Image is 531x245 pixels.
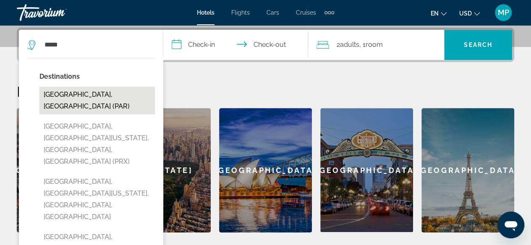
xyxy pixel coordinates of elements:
[366,41,383,49] span: Room
[39,174,155,225] button: [GEOGRAPHIC_DATA], [GEOGRAPHIC_DATA][US_STATE], [GEOGRAPHIC_DATA], [GEOGRAPHIC_DATA]
[39,71,155,83] p: Destinations
[39,87,155,114] button: [GEOGRAPHIC_DATA], [GEOGRAPHIC_DATA] (PAR)
[296,9,316,16] a: Cruises
[197,9,214,16] a: Hotels
[498,8,509,17] span: MP
[118,108,211,232] a: [US_STATE]
[39,119,155,170] button: [GEOGRAPHIC_DATA], [GEOGRAPHIC_DATA][US_STATE], [GEOGRAPHIC_DATA], [GEOGRAPHIC_DATA] (PRX)
[267,9,279,16] a: Cars
[163,30,308,60] button: Check in and out dates
[421,108,514,232] a: [GEOGRAPHIC_DATA]
[17,108,110,232] a: [GEOGRAPHIC_DATA]
[19,30,512,60] div: Search widget
[320,108,413,232] a: [GEOGRAPHIC_DATA]
[17,83,514,100] h2: Featured Destinations
[17,2,101,23] a: Travorium
[497,211,524,238] iframe: Botón para iniciar la ventana de mensajería
[459,10,472,17] span: USD
[324,6,334,19] button: Extra navigation items
[492,4,514,21] button: User Menu
[444,30,512,60] button: Search
[219,108,312,232] a: [GEOGRAPHIC_DATA]
[337,39,359,51] span: 2
[340,41,359,49] span: Adults
[431,10,439,17] span: en
[359,39,383,51] span: , 1
[464,41,492,48] span: Search
[431,7,447,19] button: Change language
[320,108,413,232] div: [GEOGRAPHIC_DATA]
[459,7,480,19] button: Change currency
[308,30,444,60] button: Travelers: 2 adults, 0 children
[231,9,250,16] a: Flights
